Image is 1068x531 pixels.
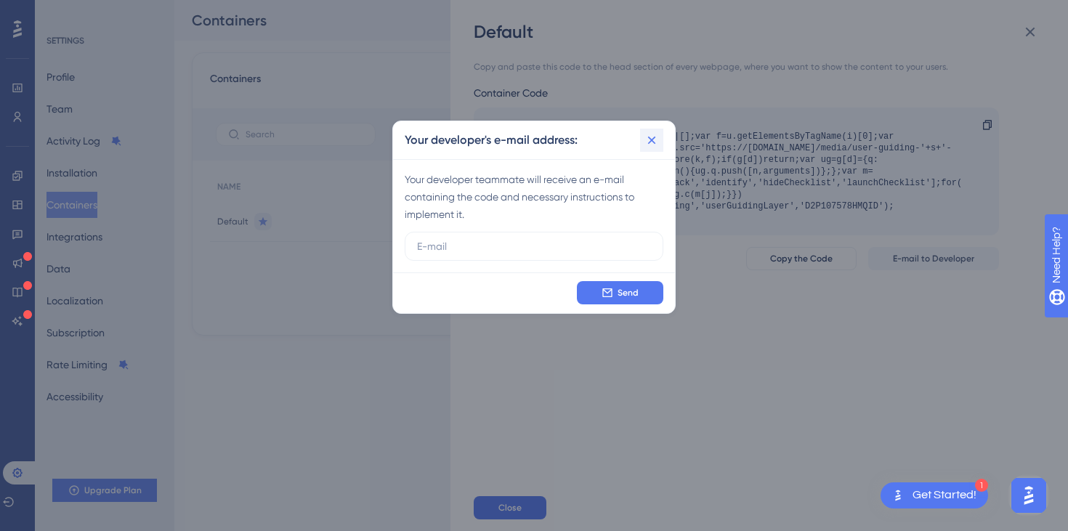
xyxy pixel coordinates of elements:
[881,482,988,508] div: Open Get Started! checklist, remaining modules: 1
[975,479,988,492] div: 1
[1007,474,1051,517] iframe: UserGuiding AI Assistant Launcher
[618,287,639,299] span: Send
[405,131,578,149] h2: Your developer's e-mail address:
[417,238,651,254] input: E-mail
[913,487,976,503] div: Get Started!
[405,171,663,223] div: Your developer teammate will receive an e-mail containing the code and necessary instructions to ...
[889,487,907,504] img: launcher-image-alternative-text
[34,4,91,21] span: Need Help?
